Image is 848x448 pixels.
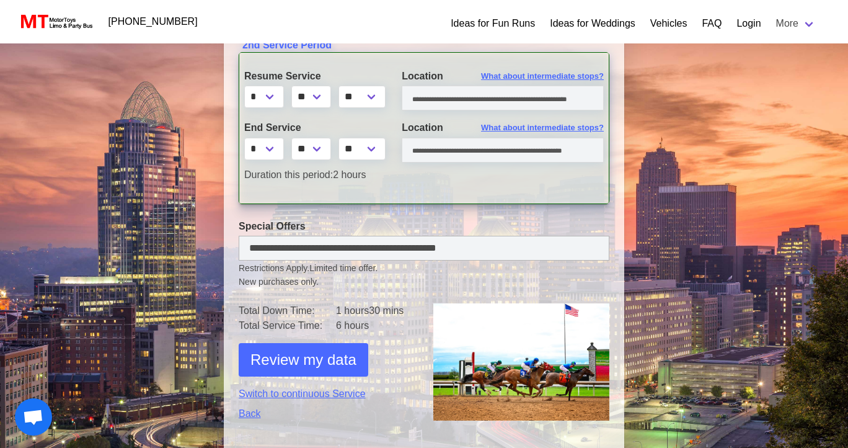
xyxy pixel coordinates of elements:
[550,16,635,31] a: Ideas for Weddings
[336,303,415,318] td: 1 hours
[239,406,415,421] a: Back
[239,303,336,318] td: Total Down Time:
[244,69,383,84] label: Resume Service
[239,263,609,289] small: Restrictions Apply.
[250,349,356,371] span: Review my data
[309,262,378,275] span: Limited time offer.
[336,318,415,333] td: 6 hours
[402,120,604,135] label: Location
[481,122,604,134] span: What about intermediate stops?
[239,318,336,333] td: Total Service Time:
[451,16,535,31] a: Ideas for Fun Runs
[433,303,609,421] img: 1.png
[15,398,52,436] a: Open chat
[244,120,383,135] label: End Service
[481,70,604,83] span: What about intermediate stops?
[239,219,609,234] label: Special Offers
[650,16,687,31] a: Vehicles
[402,69,604,84] label: Location
[239,276,609,289] span: New purchases only.
[769,11,823,36] a: More
[235,168,392,182] div: 2 hours
[17,13,94,30] img: MotorToys Logo
[736,16,761,31] a: Login
[101,9,205,34] a: [PHONE_NUMBER]
[369,305,404,316] span: 30 mins
[702,16,722,31] a: FAQ
[239,387,415,401] a: Switch to continuous Service
[239,343,368,377] button: Review my data
[244,169,333,180] span: Duration this period:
